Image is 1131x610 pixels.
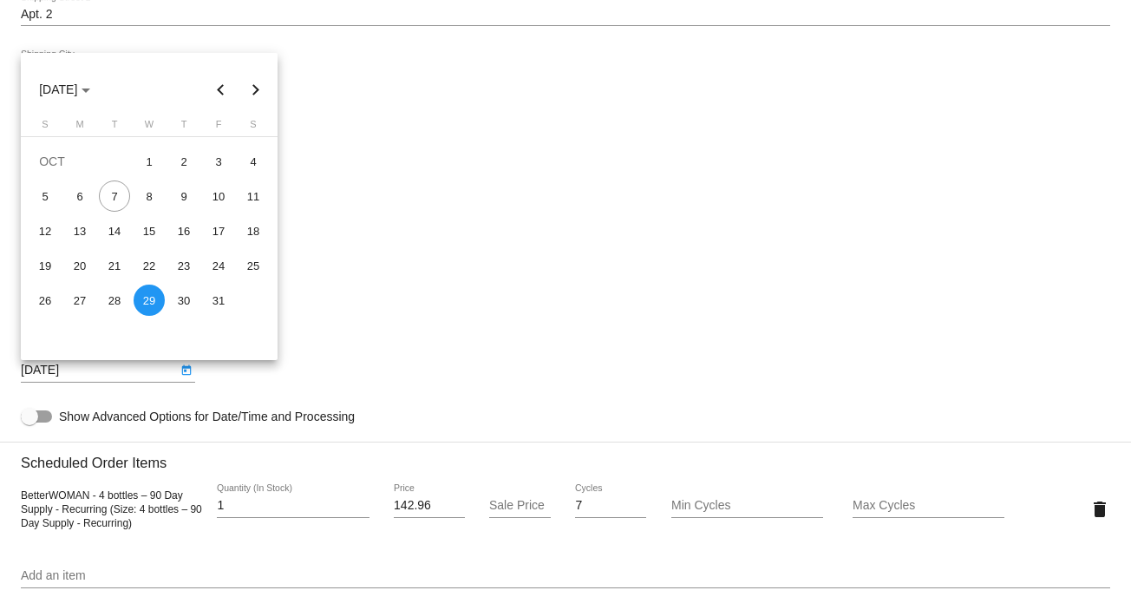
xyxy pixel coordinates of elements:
div: 3 [203,146,234,177]
td: OCT [28,144,132,179]
div: 4 [238,146,269,177]
div: 14 [99,215,130,246]
td: October 14, 2025 [97,213,132,248]
div: 24 [203,250,234,281]
td: October 20, 2025 [62,248,97,283]
td: October 25, 2025 [236,248,271,283]
td: October 16, 2025 [167,213,201,248]
div: 20 [64,250,95,281]
button: Previous month [204,72,239,107]
td: October 4, 2025 [236,144,271,179]
td: October 7, 2025 [97,179,132,213]
td: October 29, 2025 [132,283,167,318]
div: 13 [64,215,95,246]
td: October 6, 2025 [62,179,97,213]
td: October 28, 2025 [97,283,132,318]
div: 19 [29,250,61,281]
div: 12 [29,215,61,246]
td: October 30, 2025 [167,283,201,318]
td: October 22, 2025 [132,248,167,283]
td: October 2, 2025 [167,144,201,179]
td: October 23, 2025 [167,248,201,283]
th: Sunday [28,119,62,136]
td: October 1, 2025 [132,144,167,179]
div: 11 [238,180,269,212]
td: October 3, 2025 [201,144,236,179]
div: 28 [99,285,130,316]
div: 16 [168,215,199,246]
div: 2 [168,146,199,177]
div: 26 [29,285,61,316]
td: October 11, 2025 [236,179,271,213]
div: 17 [203,215,234,246]
td: October 21, 2025 [97,248,132,283]
td: October 12, 2025 [28,213,62,248]
div: 1 [134,146,165,177]
div: 23 [168,250,199,281]
td: October 10, 2025 [201,179,236,213]
div: 10 [203,180,234,212]
div: 9 [168,180,199,212]
div: 6 [64,180,95,212]
th: Thursday [167,119,201,136]
td: October 15, 2025 [132,213,167,248]
td: October 5, 2025 [28,179,62,213]
th: Friday [201,119,236,136]
td: October 8, 2025 [132,179,167,213]
div: 21 [99,250,130,281]
div: 8 [134,180,165,212]
span: [DATE] [39,82,90,96]
td: October 24, 2025 [201,248,236,283]
th: Tuesday [97,119,132,136]
div: 7 [99,180,130,212]
td: October 9, 2025 [167,179,201,213]
td: October 13, 2025 [62,213,97,248]
td: October 26, 2025 [28,283,62,318]
button: Next month [239,72,273,107]
th: Wednesday [132,119,167,136]
div: 25 [238,250,269,281]
div: 29 [134,285,165,316]
td: October 27, 2025 [62,283,97,318]
div: 22 [134,250,165,281]
td: October 31, 2025 [201,283,236,318]
div: 30 [168,285,199,316]
td: October 17, 2025 [201,213,236,248]
td: October 18, 2025 [236,213,271,248]
button: Choose month and year [25,72,104,107]
th: Saturday [236,119,271,136]
div: 5 [29,180,61,212]
th: Monday [62,119,97,136]
div: 31 [203,285,234,316]
div: 15 [134,215,165,246]
div: 18 [238,215,269,246]
div: 27 [64,285,95,316]
td: October 19, 2025 [28,248,62,283]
